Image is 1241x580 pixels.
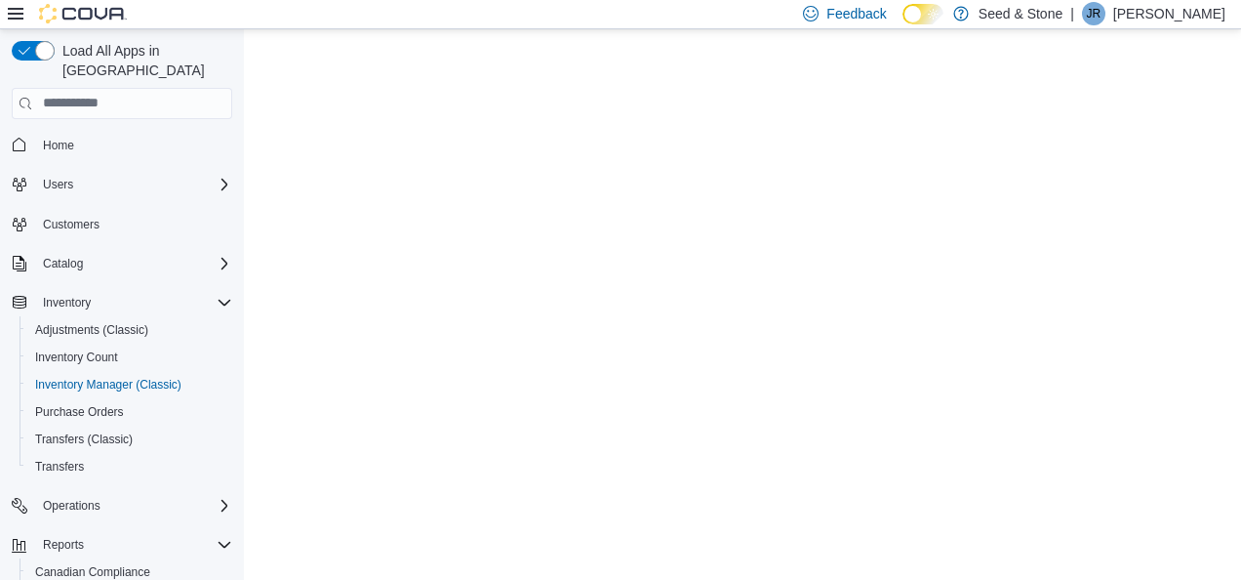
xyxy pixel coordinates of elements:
[1113,2,1225,25] p: [PERSON_NAME]
[35,134,82,157] a: Home
[35,291,99,314] button: Inventory
[35,377,181,393] span: Inventory Manager (Classic)
[35,212,232,236] span: Customers
[55,41,232,80] span: Load All Apps in [GEOGRAPHIC_DATA]
[35,213,107,236] a: Customers
[35,291,232,314] span: Inventory
[27,400,232,424] span: Purchase Orders
[35,533,232,557] span: Reports
[35,133,232,157] span: Home
[35,404,124,420] span: Purchase Orders
[1070,2,1074,25] p: |
[35,494,232,518] span: Operations
[27,346,232,369] span: Inventory Count
[1082,2,1105,25] div: Jimmie Rao
[35,173,81,196] button: Users
[4,289,240,316] button: Inventory
[27,428,140,451] a: Transfers (Classic)
[35,350,118,365] span: Inventory Count
[43,256,83,271] span: Catalog
[27,455,232,478] span: Transfers
[20,371,240,398] button: Inventory Manager (Classic)
[39,4,127,23] img: Cova
[902,24,903,25] span: Dark Mode
[20,344,240,371] button: Inventory Count
[27,318,232,342] span: Adjustments (Classic)
[35,494,108,518] button: Operations
[43,295,91,311] span: Inventory
[35,564,150,580] span: Canadian Compliance
[20,398,240,426] button: Purchase Orders
[27,373,232,396] span: Inventory Manager (Classic)
[27,455,92,478] a: Transfers
[43,498,100,514] span: Operations
[902,4,943,24] input: Dark Mode
[20,453,240,480] button: Transfers
[27,400,132,424] a: Purchase Orders
[43,177,73,192] span: Users
[35,252,91,275] button: Catalog
[43,217,100,232] span: Customers
[4,250,240,277] button: Catalog
[1087,2,1101,25] span: JR
[35,432,133,447] span: Transfers (Classic)
[35,459,84,475] span: Transfers
[4,131,240,159] button: Home
[43,537,84,553] span: Reports
[35,533,92,557] button: Reports
[826,4,886,23] span: Feedback
[979,2,1062,25] p: Seed & Stone
[43,138,74,153] span: Home
[35,173,232,196] span: Users
[27,318,156,342] a: Adjustments (Classic)
[27,346,126,369] a: Inventory Count
[4,531,240,559] button: Reports
[4,210,240,238] button: Customers
[27,373,189,396] a: Inventory Manager (Classic)
[20,426,240,453] button: Transfers (Classic)
[4,171,240,198] button: Users
[20,316,240,344] button: Adjustments (Classic)
[4,492,240,519] button: Operations
[35,252,232,275] span: Catalog
[27,428,232,451] span: Transfers (Classic)
[35,322,148,338] span: Adjustments (Classic)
